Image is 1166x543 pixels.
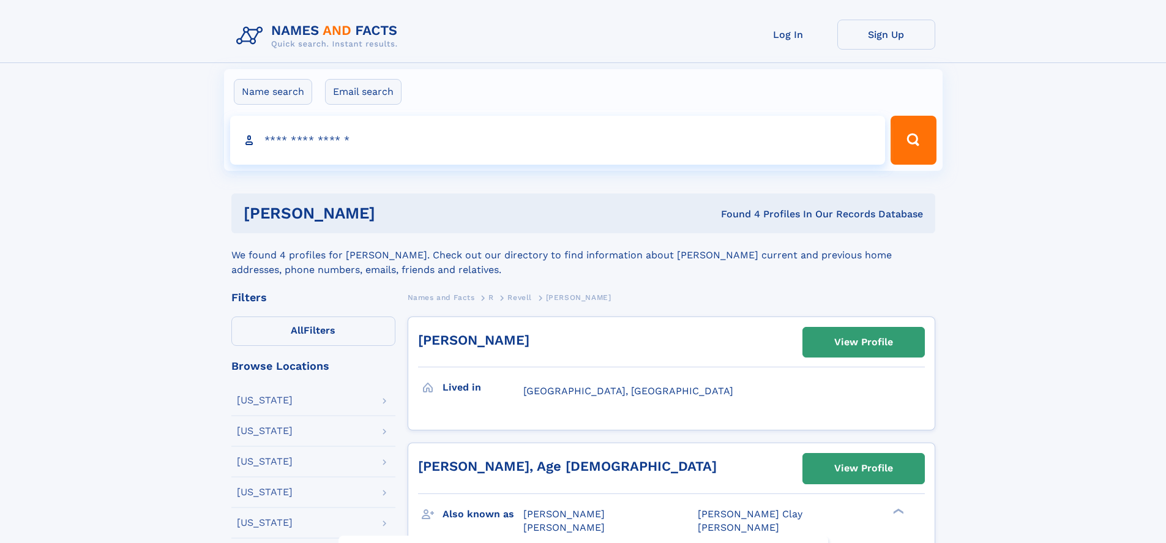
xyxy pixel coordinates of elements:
[237,395,293,405] div: [US_STATE]
[237,487,293,497] div: [US_STATE]
[291,324,304,336] span: All
[443,504,523,525] h3: Also known as
[507,293,532,302] span: Revell
[237,457,293,466] div: [US_STATE]
[237,518,293,528] div: [US_STATE]
[803,328,924,357] a: View Profile
[231,316,395,346] label: Filters
[523,508,605,520] span: [PERSON_NAME]
[523,522,605,533] span: [PERSON_NAME]
[418,459,717,474] a: [PERSON_NAME], Age [DEMOGRAPHIC_DATA]
[231,20,408,53] img: Logo Names and Facts
[890,507,905,515] div: ❯
[523,385,733,397] span: [GEOGRAPHIC_DATA], [GEOGRAPHIC_DATA]
[837,20,935,50] a: Sign Up
[231,361,395,372] div: Browse Locations
[234,79,312,105] label: Name search
[230,116,886,165] input: search input
[443,377,523,398] h3: Lived in
[237,426,293,436] div: [US_STATE]
[739,20,837,50] a: Log In
[408,290,475,305] a: Names and Facts
[834,454,893,482] div: View Profile
[698,508,802,520] span: [PERSON_NAME] Clay
[698,522,779,533] span: [PERSON_NAME]
[231,233,935,277] div: We found 4 profiles for [PERSON_NAME]. Check out our directory to find information about [PERSON_...
[891,116,936,165] button: Search Button
[488,290,494,305] a: R
[548,208,923,221] div: Found 4 Profiles In Our Records Database
[546,293,611,302] span: [PERSON_NAME]
[418,332,529,348] a: [PERSON_NAME]
[834,328,893,356] div: View Profile
[803,454,924,483] a: View Profile
[488,293,494,302] span: R
[231,292,395,303] div: Filters
[325,79,402,105] label: Email search
[244,206,548,221] h1: [PERSON_NAME]
[507,290,532,305] a: Revell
